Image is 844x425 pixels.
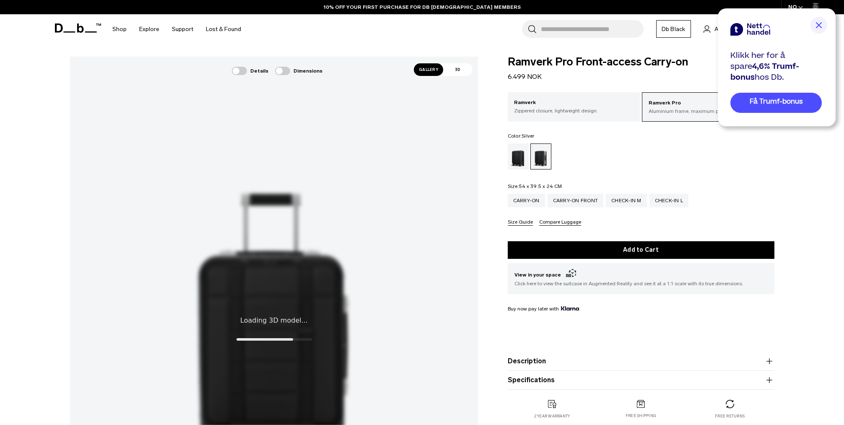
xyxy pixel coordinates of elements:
a: Lost & Found [206,14,241,44]
p: Ramverk [514,99,634,107]
p: 2 year warranty [534,413,570,419]
a: Carry-on [508,194,545,207]
span: 3D [443,63,473,76]
a: Explore [139,14,159,44]
a: Check-in L [649,194,689,207]
a: Få Trumf-bonus [730,93,822,113]
a: Db Black [656,20,691,38]
span: View in your space [514,270,768,280]
p: Zippered closure, lightweight design. [514,107,634,115]
span: 54 x 39.5 x 24 CM [519,183,562,189]
button: View in your space Click here to view the suitcase in Augmented Reality and see it at a 1:1 scale... [508,263,774,294]
img: {"height" => 20, "alt" => "Klarna"} [561,306,579,310]
button: Description [508,356,774,366]
div: Dimensions [275,67,322,75]
p: Aluminium frame, maximum protection. [649,107,768,115]
a: Black Out [508,143,529,169]
span: 6.499 NOK [508,73,542,81]
a: Silver [530,143,551,169]
nav: Main Navigation [106,14,247,44]
a: Check-in M [606,194,647,207]
legend: Size: [508,184,562,189]
p: Ramverk Pro [649,99,768,107]
span: 4,6% Trumf-bonus [730,61,799,83]
a: Shop [112,14,127,44]
span: Account [714,25,736,34]
a: Carry-on Front [548,194,604,207]
span: Gallery [414,63,443,76]
button: Size Guide [508,219,533,226]
a: Support [172,14,193,44]
span: Ramverk Pro Front-access Carry-on [508,57,774,68]
legend: Color: [508,133,535,138]
p: Free shipping [626,413,656,419]
button: Add to Cart [508,241,774,259]
div: Details [232,67,268,75]
img: netthandel brand logo [730,23,770,36]
span: Buy now pay later with [508,305,579,313]
a: Account [704,24,736,34]
button: Compare Luggage [539,219,581,226]
button: Specifications [508,375,774,385]
div: Klikk her for å spare hos Db. [730,50,822,83]
a: Ramverk Zippered closure, lightweight design. [508,92,640,121]
a: 10% OFF YOUR FIRST PURCHASE FOR DB [DEMOGRAPHIC_DATA] MEMBERS [324,3,521,11]
p: Free returns [715,413,745,419]
img: close button [810,17,827,34]
span: Silver [522,133,535,139]
span: Click here to view the suitcase in Augmented Reality and see it at a 1:1 scale with its true dime... [514,280,768,287]
span: Få Trumf-bonus [750,97,803,107]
